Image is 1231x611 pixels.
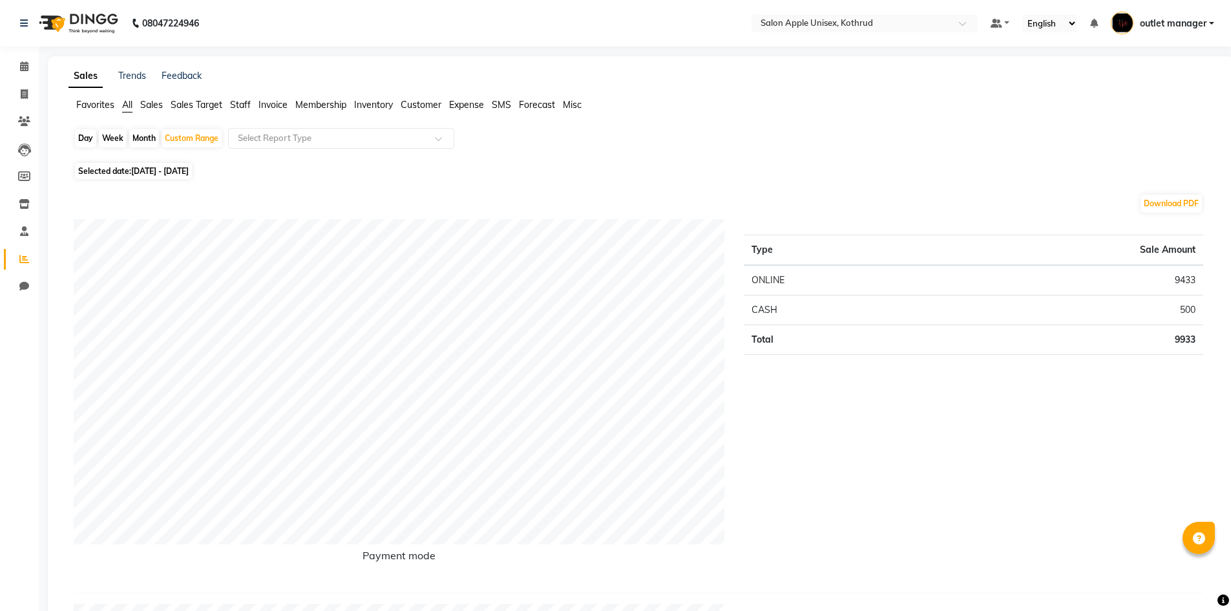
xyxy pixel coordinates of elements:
[492,99,511,111] span: SMS
[171,99,222,111] span: Sales Target
[99,129,127,147] div: Week
[131,166,189,176] span: [DATE] - [DATE]
[129,129,159,147] div: Month
[258,99,288,111] span: Invoice
[33,5,121,41] img: logo
[449,99,484,111] span: Expense
[401,99,441,111] span: Customer
[354,99,393,111] span: Inventory
[68,65,103,88] a: Sales
[930,325,1203,355] td: 9933
[1177,559,1218,598] iframe: chat widget
[930,235,1203,266] th: Sale Amount
[519,99,555,111] span: Forecast
[295,99,346,111] span: Membership
[162,70,202,81] a: Feedback
[75,129,96,147] div: Day
[744,235,930,266] th: Type
[744,325,930,355] td: Total
[744,265,930,295] td: ONLINE
[76,99,114,111] span: Favorites
[74,550,724,567] h6: Payment mode
[140,99,163,111] span: Sales
[1141,195,1202,213] button: Download PDF
[122,99,132,111] span: All
[1111,12,1133,34] img: outlet manager
[142,5,199,41] b: 08047224946
[118,70,146,81] a: Trends
[930,265,1203,295] td: 9433
[563,99,582,111] span: Misc
[744,295,930,325] td: CASH
[930,295,1203,325] td: 500
[75,163,192,179] span: Selected date:
[162,129,222,147] div: Custom Range
[230,99,251,111] span: Staff
[1140,17,1206,30] span: outlet manager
